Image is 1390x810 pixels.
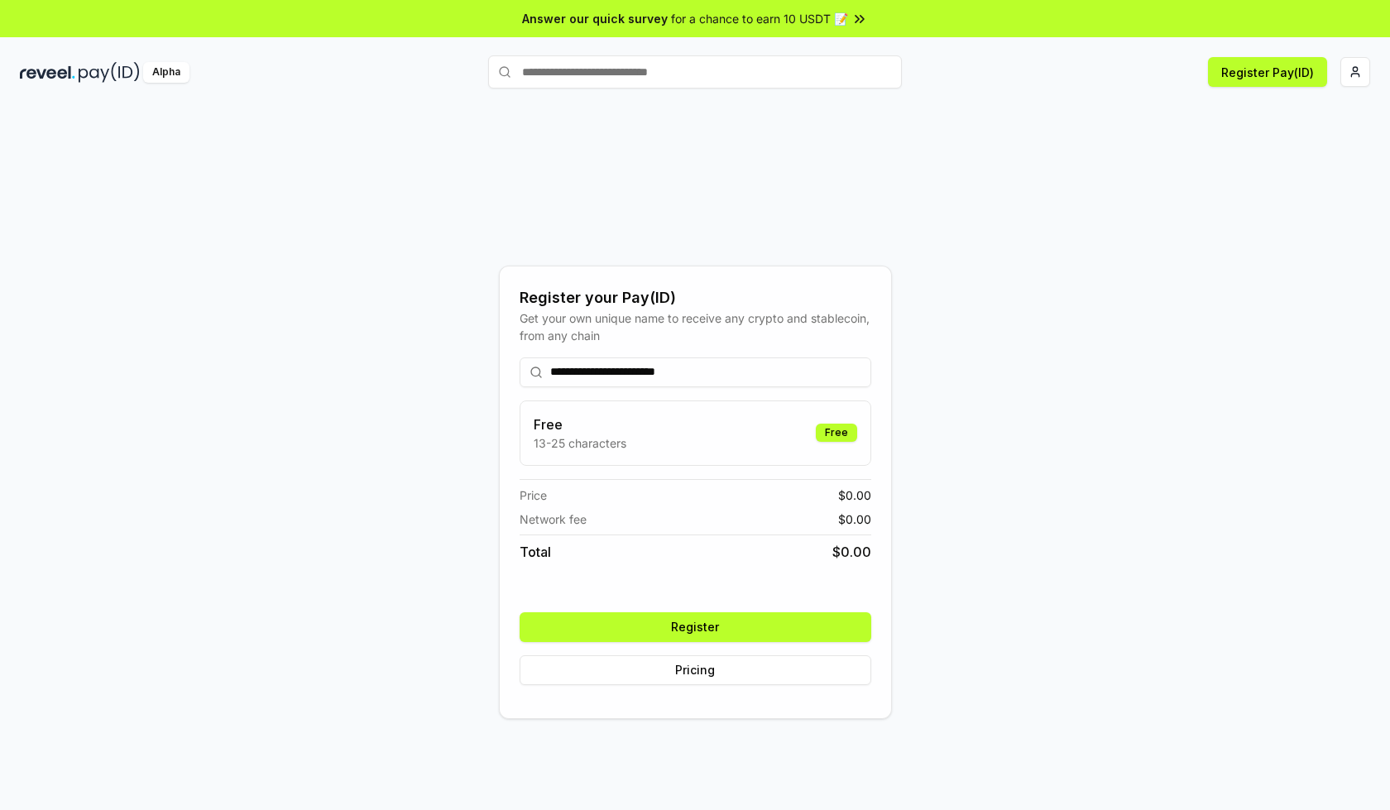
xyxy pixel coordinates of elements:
span: Price [520,486,547,504]
span: Network fee [520,510,587,528]
div: Alpha [143,62,189,83]
span: Total [520,542,551,562]
span: $ 0.00 [832,542,871,562]
span: $ 0.00 [838,510,871,528]
span: for a chance to earn 10 USDT 📝 [671,10,848,27]
div: Register your Pay(ID) [520,286,871,309]
h3: Free [534,415,626,434]
p: 13-25 characters [534,434,626,452]
img: pay_id [79,62,140,83]
button: Pricing [520,655,871,685]
button: Register [520,612,871,642]
span: $ 0.00 [838,486,871,504]
span: Answer our quick survey [522,10,668,27]
div: Free [816,424,857,442]
img: reveel_dark [20,62,75,83]
button: Register Pay(ID) [1208,57,1327,87]
div: Get your own unique name to receive any crypto and stablecoin, from any chain [520,309,871,344]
